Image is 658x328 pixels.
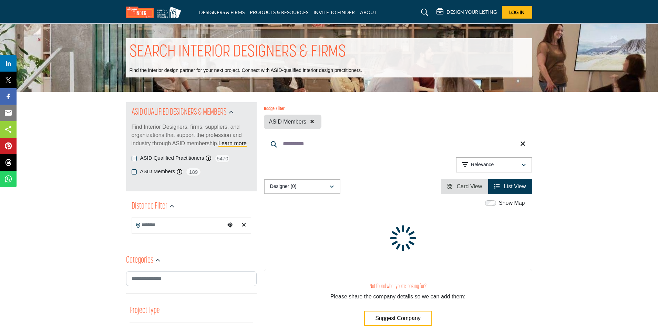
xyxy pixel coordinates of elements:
a: PRODUCTS & RESOURCES [250,9,308,15]
a: INVITE TO FINDER [313,9,355,15]
h2: Distance Filter [132,200,167,213]
div: Choose your current location [225,218,235,233]
h2: ASID QUALIFIED DESIGNERS & MEMBERS [132,106,227,119]
span: Card View [457,183,482,189]
div: DESIGN YOUR LISTING [436,8,497,17]
button: Suggest Company [364,311,432,326]
p: Relevance [471,161,494,168]
button: Log In [502,6,532,19]
a: View List [494,183,526,189]
li: List View [488,179,532,194]
input: ASID Qualified Practitioners checkbox [132,156,137,161]
p: Find the interior design partner for your next project. Connect with ASID-qualified interior desi... [130,67,362,74]
button: Relevance [456,157,532,172]
a: DESIGNERS & FIRMS [199,9,245,15]
h3: Not found what you're looking for? [278,283,518,290]
span: Suggest Company [375,315,421,321]
h5: DESIGN YOUR LISTING [446,9,497,15]
input: Search Category [126,271,257,286]
h2: Categories [126,254,153,267]
button: Designer (0) [264,179,340,194]
input: Search Keyword [264,136,532,152]
input: ASID Members checkbox [132,169,137,174]
input: Search Location [132,218,225,232]
button: Project Type [130,304,160,317]
a: Search [414,7,433,18]
span: 5470 [215,154,230,163]
a: ABOUT [360,9,377,15]
div: Clear search location [239,218,249,233]
span: List View [504,183,526,189]
p: Designer (0) [270,183,297,190]
span: Log In [509,9,525,15]
h1: SEARCH INTERIOR DESIGNERS & FIRMS [130,42,346,63]
img: Site Logo [126,7,185,18]
p: Find Interior Designers, firms, suppliers, and organizations that support the profession and indu... [132,123,251,148]
span: 189 [186,168,201,176]
a: Learn more [218,140,247,146]
label: ASID Qualified Practitioners [140,154,204,162]
span: Please share the company details so we can add them: [330,294,465,299]
label: Show Map [499,199,525,207]
span: ASID Members [269,118,306,126]
li: Card View [441,179,488,194]
label: ASID Members [140,168,175,176]
a: View Card [447,183,482,189]
h6: Badge Filter [264,106,321,112]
